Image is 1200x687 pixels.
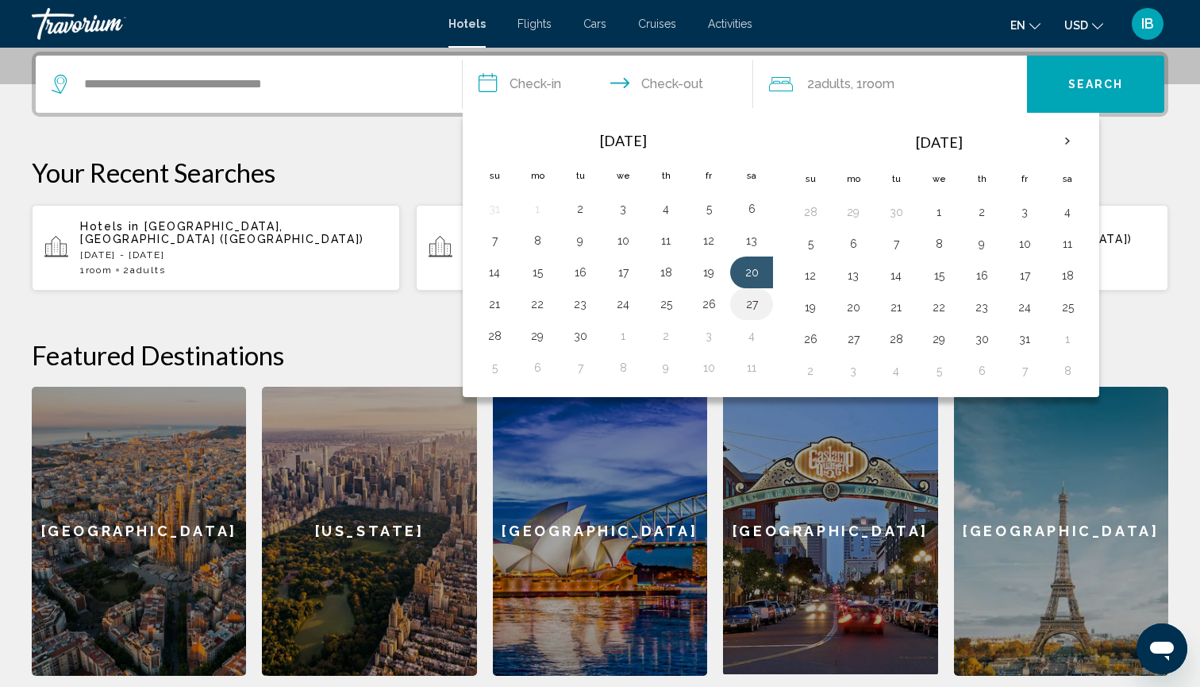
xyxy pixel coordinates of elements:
[1055,201,1080,223] button: Day 4
[1012,360,1037,382] button: Day 7
[525,261,550,284] button: Day 15
[653,293,679,315] button: Day 25
[653,230,679,252] button: Day 11
[638,17,676,30] a: Cruises
[926,233,952,255] button: Day 8
[610,325,636,347] button: Day 1
[482,261,507,284] button: Day 14
[696,325,721,347] button: Day 3
[482,230,507,252] button: Day 7
[525,230,550,252] button: Day 8
[708,17,752,30] a: Activities
[32,156,1168,188] p: Your Recent Searches
[1010,14,1040,37] button: Change language
[883,233,909,255] button: Day 7
[482,325,507,347] button: Day 28
[969,360,994,382] button: Day 6
[739,293,764,315] button: Day 27
[1064,14,1103,37] button: Change currency
[448,17,486,30] a: Hotels
[926,360,952,382] button: Day 5
[696,198,721,220] button: Day 5
[86,264,113,276] span: Room
[32,8,433,40] a: Travorium
[969,201,994,223] button: Day 2
[525,325,550,347] button: Day 29
[653,198,679,220] button: Day 4
[883,296,909,318] button: Day 21
[1055,360,1080,382] button: Day 8
[1055,296,1080,318] button: Day 25
[753,56,1028,113] button: Travelers: 2 adults, 0 children
[926,264,952,287] button: Day 15
[832,123,1046,161] th: [DATE]
[723,387,937,676] a: [GEOGRAPHIC_DATA]
[567,230,593,252] button: Day 9
[798,296,823,318] button: Day 19
[482,357,507,379] button: Day 5
[696,357,721,379] button: Day 10
[696,293,721,315] button: Day 26
[969,296,994,318] button: Day 23
[517,17,552,30] span: Flights
[1012,264,1037,287] button: Day 17
[739,261,764,284] button: Day 20
[1010,19,1025,32] span: en
[926,328,952,350] button: Day 29
[723,387,937,674] div: [GEOGRAPHIC_DATA]
[1055,233,1080,255] button: Day 11
[739,198,764,220] button: Day 6
[32,387,246,676] a: [GEOGRAPHIC_DATA]
[610,230,636,252] button: Day 10
[525,357,550,379] button: Day 6
[840,360,866,382] button: Day 3
[1012,233,1037,255] button: Day 10
[583,17,606,30] a: Cars
[80,264,112,276] span: 1
[32,204,400,291] button: Hotels in [GEOGRAPHIC_DATA], [GEOGRAPHIC_DATA] ([GEOGRAPHIC_DATA])[DATE] - [DATE]1Room2Adults
[739,325,764,347] button: Day 4
[525,198,550,220] button: Day 1
[262,387,476,676] a: [US_STATE]
[493,387,707,676] a: [GEOGRAPHIC_DATA]
[610,261,636,284] button: Day 17
[1137,623,1187,674] iframe: Кнопка запуска окна обмена сообщениями
[954,387,1168,676] div: [GEOGRAPHIC_DATA]
[969,264,994,287] button: Day 16
[1127,7,1168,41] button: User Menu
[798,264,823,287] button: Day 12
[926,296,952,318] button: Day 22
[610,357,636,379] button: Day 8
[1012,296,1037,318] button: Day 24
[567,293,593,315] button: Day 23
[840,264,866,287] button: Day 13
[883,264,909,287] button: Day 14
[851,73,894,95] span: , 1
[696,230,721,252] button: Day 12
[814,76,851,91] span: Adults
[123,264,165,276] span: 2
[567,261,593,284] button: Day 16
[1055,328,1080,350] button: Day 1
[1064,19,1088,32] span: USD
[80,220,140,233] span: Hotels in
[567,357,593,379] button: Day 7
[1012,201,1037,223] button: Day 3
[1055,264,1080,287] button: Day 18
[1141,16,1154,32] span: IB
[1027,56,1164,113] button: Search
[567,325,593,347] button: Day 30
[883,360,909,382] button: Day 4
[807,73,851,95] span: 2
[32,339,1168,371] h2: Featured Destinations
[416,204,784,291] button: Hotels in [GEOGRAPHIC_DATA], [GEOGRAPHIC_DATA], [GEOGRAPHIC_DATA], [GEOGRAPHIC_DATA][DATE] - [DAT...
[739,357,764,379] button: Day 11
[863,76,894,91] span: Room
[80,220,364,245] span: [GEOGRAPHIC_DATA], [GEOGRAPHIC_DATA] ([GEOGRAPHIC_DATA])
